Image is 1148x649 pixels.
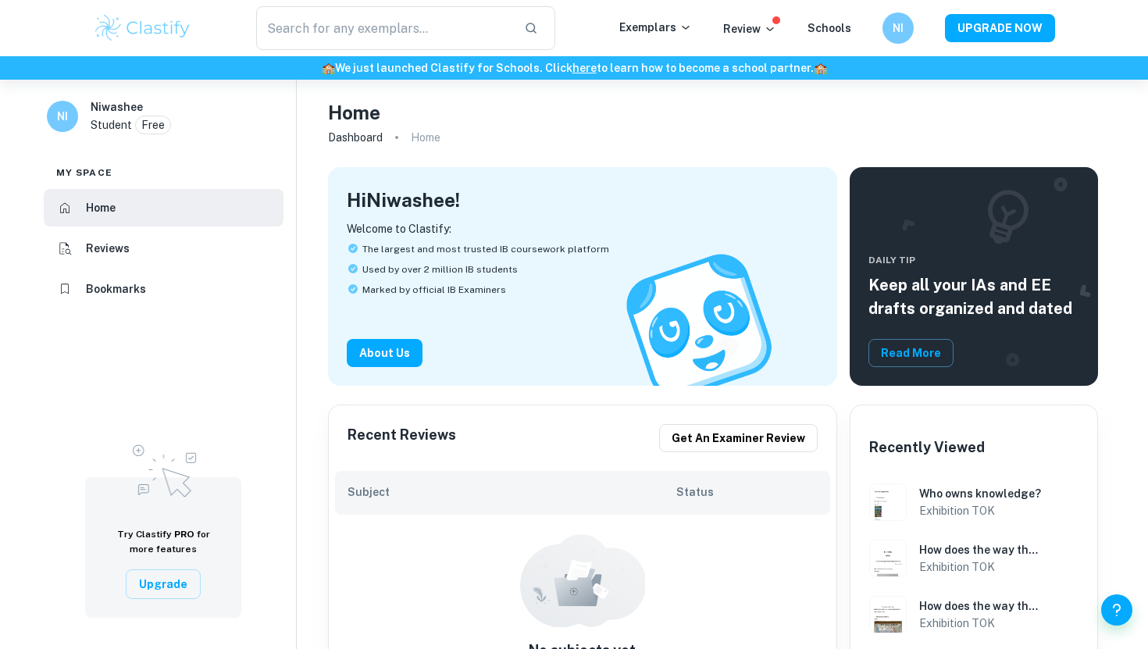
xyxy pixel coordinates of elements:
[54,108,72,125] h6: NI
[868,273,1079,320] h5: Keep all your IAs and EE drafts organized and dated
[619,19,692,36] p: Exemplars
[362,242,609,256] span: The largest and most trusted IB coursework platform
[863,477,1085,527] a: TOK Exhibition example thumbnail: Who owns knowledge?Who owns knowledge?Exhibition TOK
[256,6,512,50] input: Search for any exemplars...
[869,437,985,458] h6: Recently Viewed
[86,240,130,257] h6: Reviews
[124,435,202,502] img: Upgrade to Pro
[44,230,283,267] a: Reviews
[869,596,907,633] img: TOK Exhibition example thumbnail: How does the way that we organize or cl
[868,339,954,367] button: Read More
[86,280,146,298] h6: Bookmarks
[1101,594,1132,626] button: Help and Feedback
[362,283,506,297] span: Marked by official IB Examiners
[890,20,907,37] h6: NI
[882,12,914,44] button: NI
[919,615,1044,632] h6: Exhibition TOK
[362,262,518,276] span: Used by over 2 million IB students
[44,270,283,308] a: Bookmarks
[347,339,422,367] button: About Us
[863,590,1085,640] a: TOK Exhibition example thumbnail: How does the way that we organize or clHow does the way that we...
[814,62,827,74] span: 🏫
[86,199,116,216] h6: Home
[348,424,456,452] h6: Recent Reviews
[44,189,283,226] a: Home
[141,116,165,134] p: Free
[572,62,597,74] a: here
[869,540,907,577] img: TOK Exhibition example thumbnail: How does the way that we organise or cla
[347,186,460,214] h4: Hi Niwashee !
[347,220,818,237] p: Welcome to Clastify:
[56,166,112,180] span: My space
[3,59,1145,77] h6: We just launched Clastify for Schools. Click to learn how to become a school partner.
[863,533,1085,583] a: TOK Exhibition example thumbnail: How does the way that we organise or claHow does the way that w...
[808,22,851,34] a: Schools
[174,529,194,540] span: PRO
[919,502,1044,519] h6: Exhibition TOK
[868,253,1079,267] span: Daily Tip
[723,20,776,37] p: Review
[945,14,1055,42] button: UPGRADE NOW
[919,558,1044,576] h6: Exhibition TOK
[676,483,818,501] h6: Status
[348,483,677,501] h6: Subject
[411,129,440,146] p: Home
[104,527,223,557] h6: Try Clastify for more features
[659,424,818,452] button: Get an examiner review
[322,62,335,74] span: 🏫
[91,98,143,116] h6: Niwashee
[919,597,1044,615] h6: How does the way that we organize or classify knowledge affect what we know?
[126,569,201,599] button: Upgrade
[93,12,192,44] img: Clastify logo
[919,541,1044,558] h6: How does the way that we organise or classify knowledge affect what we know?
[328,127,383,148] a: Dashboard
[919,485,1044,502] h6: Who owns knowledge?
[328,98,380,127] h4: Home
[869,483,907,521] img: TOK Exhibition example thumbnail: Who owns knowledge?
[91,116,132,134] p: Student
